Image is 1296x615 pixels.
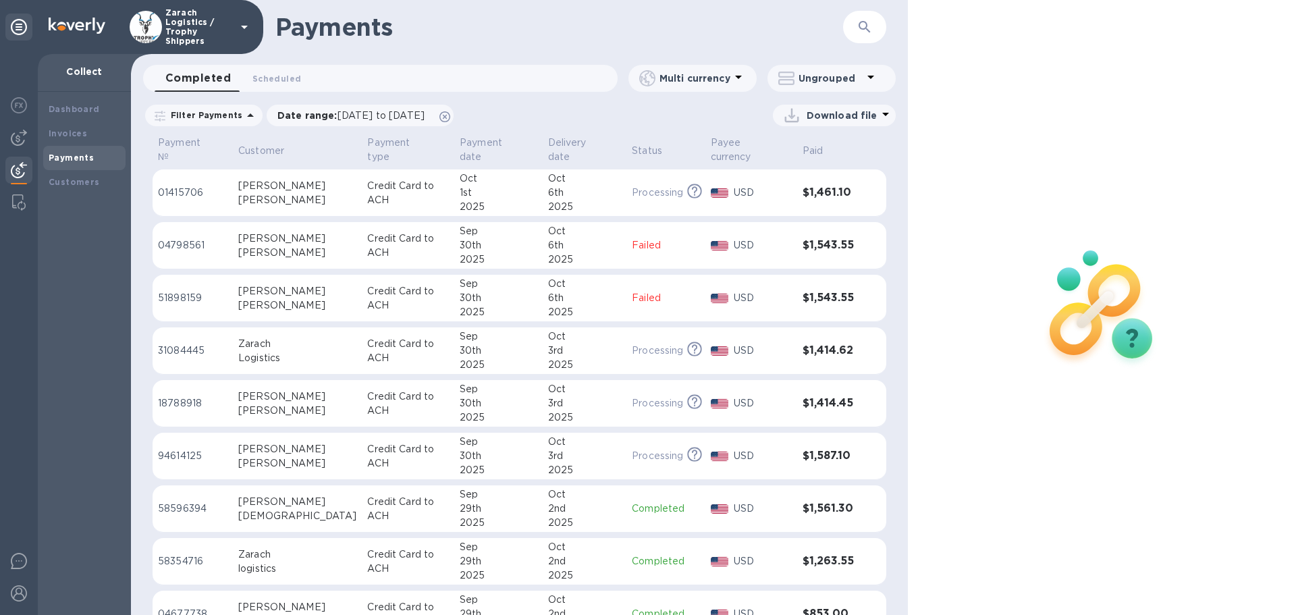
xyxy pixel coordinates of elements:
img: Logo [49,18,105,34]
div: 2025 [460,463,537,477]
div: Oct [548,593,622,607]
div: Sep [460,487,537,502]
div: 2025 [548,410,622,425]
span: Paid [803,144,841,158]
div: [PERSON_NAME] [238,246,356,260]
div: Oct [548,540,622,554]
p: 94614125 [158,449,227,463]
span: Scheduled [252,72,301,86]
span: Payment type [367,136,449,164]
div: Oct [548,171,622,186]
div: 2025 [548,252,622,267]
div: [PERSON_NAME] [238,179,356,193]
div: Oct [460,171,537,186]
p: Completed [632,554,699,568]
p: Failed [632,291,699,305]
div: Zarach [238,337,356,351]
p: USD [734,502,792,516]
img: USD [711,294,729,303]
div: 2025 [548,305,622,319]
div: 2025 [548,463,622,477]
b: Invoices [49,128,87,138]
div: 2025 [460,568,537,583]
p: Date range : [277,109,431,122]
div: 6th [548,238,622,252]
span: Payee currency [711,136,792,164]
div: 2025 [460,358,537,372]
div: 2nd [548,502,622,516]
span: Status [632,144,680,158]
p: USD [734,291,792,305]
img: USD [711,399,729,408]
p: USD [734,449,792,463]
p: Processing [632,344,683,358]
p: 01415706 [158,186,227,200]
p: USD [734,554,792,568]
div: Date range:[DATE] to [DATE] [267,105,454,126]
img: Foreign exchange [11,97,27,113]
span: [DATE] to [DATE] [337,110,425,121]
p: Zarach Logistics / Trophy Shippers [165,8,233,46]
div: Logistics [238,351,356,365]
div: Sep [460,382,537,396]
h3: $1,543.55 [803,239,859,252]
p: Credit Card to ACH [367,337,449,365]
p: Credit Card to ACH [367,547,449,576]
p: 58596394 [158,502,227,516]
div: [PERSON_NAME] [238,298,356,313]
img: USD [711,346,729,356]
span: Payment date [460,136,537,164]
img: USD [711,241,729,250]
p: USD [734,186,792,200]
h1: Payments [275,13,843,41]
p: Payment type [367,136,431,164]
div: 3rd [548,344,622,358]
p: USD [734,238,792,252]
h3: $1,561.30 [803,502,859,515]
div: Oct [548,329,622,344]
div: Sep [460,593,537,607]
div: [PERSON_NAME] [238,404,356,418]
span: Delivery date [548,136,622,164]
b: Customers [49,177,100,187]
p: Credit Card to ACH [367,442,449,471]
div: [PERSON_NAME] [238,193,356,207]
p: Credit Card to ACH [367,390,449,418]
p: Credit Card to ACH [367,284,449,313]
p: Payment date [460,136,520,164]
h3: $1,414.45 [803,397,859,410]
h3: $1,543.55 [803,292,859,304]
b: Dashboard [49,104,100,114]
img: USD [711,557,729,566]
div: 30th [460,344,537,358]
div: [PERSON_NAME] [238,390,356,404]
div: Oct [548,277,622,291]
h3: $1,263.55 [803,555,859,568]
div: [PERSON_NAME] [238,442,356,456]
p: Payment № [158,136,210,164]
div: 30th [460,291,537,305]
p: Processing [632,449,683,463]
p: Multi currency [659,72,730,85]
div: [PERSON_NAME] [238,232,356,246]
div: Sep [460,540,537,554]
div: 30th [460,396,537,410]
span: Customer [238,144,302,158]
p: 18788918 [158,396,227,410]
div: Sep [460,224,537,238]
p: Status [632,144,662,158]
p: Credit Card to ACH [367,495,449,523]
h3: $1,414.62 [803,344,859,357]
div: 2nd [548,554,622,568]
div: Oct [548,382,622,396]
div: logistics [238,562,356,576]
div: 30th [460,449,537,463]
div: 2025 [548,200,622,214]
div: 2025 [460,252,537,267]
span: Completed [165,69,231,88]
p: USD [734,396,792,410]
img: USD [711,188,729,198]
img: USD [711,504,729,514]
div: Oct [548,435,622,449]
div: Sep [460,329,537,344]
